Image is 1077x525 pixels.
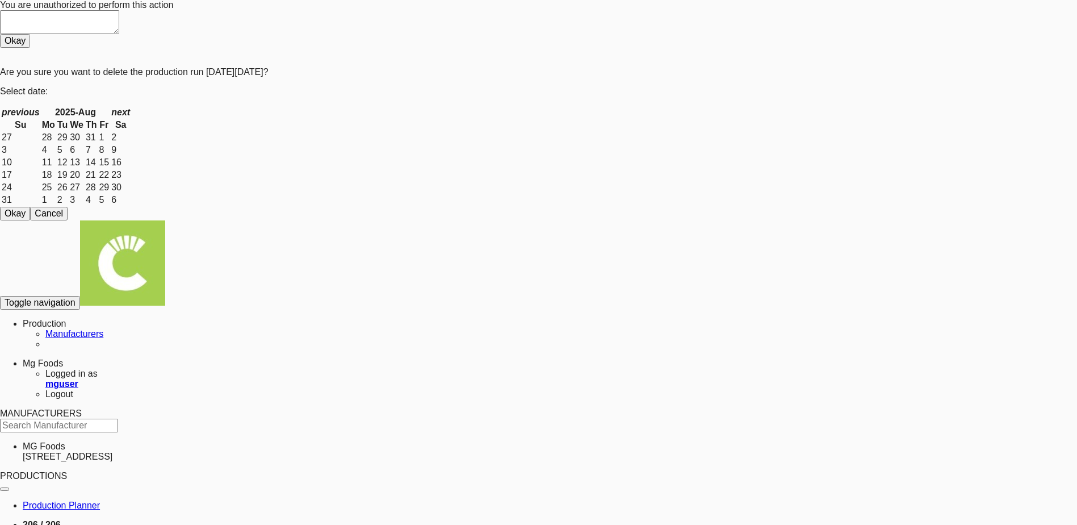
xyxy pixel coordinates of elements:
[41,107,110,118] th: 2025-Aug
[111,144,131,156] td: 9
[85,157,98,168] td: 14
[111,119,131,131] th: Sa
[1,182,40,193] td: 24
[1,194,40,206] td: 31
[45,329,103,339] a: Manufacturers
[23,359,63,368] a: Mg Foods
[80,220,165,306] img: Micromart
[1,107,40,118] th: previous
[98,132,110,143] td: 1
[45,389,76,399] a: Logout
[41,169,56,181] td: 18
[41,132,56,143] td: 28
[85,132,98,143] td: 31
[1,132,40,143] td: 27
[69,157,84,168] td: 13
[1,119,40,131] th: Su
[23,441,65,451] span: MG Foods
[85,182,98,193] td: 28
[30,207,68,220] button: Cancel
[57,169,68,181] td: 19
[98,194,110,206] td: 5
[98,182,110,193] td: 29
[57,144,68,156] td: 5
[111,157,131,168] td: 16
[69,119,84,131] th: We
[1,144,40,156] td: 3
[45,379,78,389] a: mguser
[85,194,98,206] td: 4
[111,107,130,117] span: next
[1,169,40,181] td: 17
[111,107,131,118] th: next
[23,452,112,461] span: [STREET_ADDRESS]
[111,194,131,206] td: 6
[5,298,76,307] span: Toggle navigation
[85,169,98,181] td: 21
[85,119,98,131] th: Th
[1,157,40,168] td: 10
[2,107,40,117] span: previous
[111,169,131,181] td: 23
[57,157,68,168] td: 12
[111,182,131,193] td: 30
[23,501,100,510] a: Production Planner
[98,157,110,168] td: 15
[69,169,84,181] td: 20
[69,144,84,156] td: 6
[111,132,131,143] td: 2
[23,319,66,328] a: Production
[98,169,110,181] td: 22
[69,194,84,206] td: 3
[41,144,56,156] td: 4
[57,194,68,206] td: 2
[57,119,68,131] th: Tu
[57,182,68,193] td: 26
[98,119,110,131] th: Fr
[41,157,56,168] td: 11
[69,132,84,143] td: 30
[45,369,1077,389] li: Logged in as
[41,119,56,131] th: Mo
[98,144,110,156] td: 8
[41,194,56,206] td: 1
[69,182,84,193] td: 27
[57,132,68,143] td: 29
[85,144,98,156] td: 7
[23,441,1077,462] li: MG Foods[STREET_ADDRESS]
[41,182,56,193] td: 25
